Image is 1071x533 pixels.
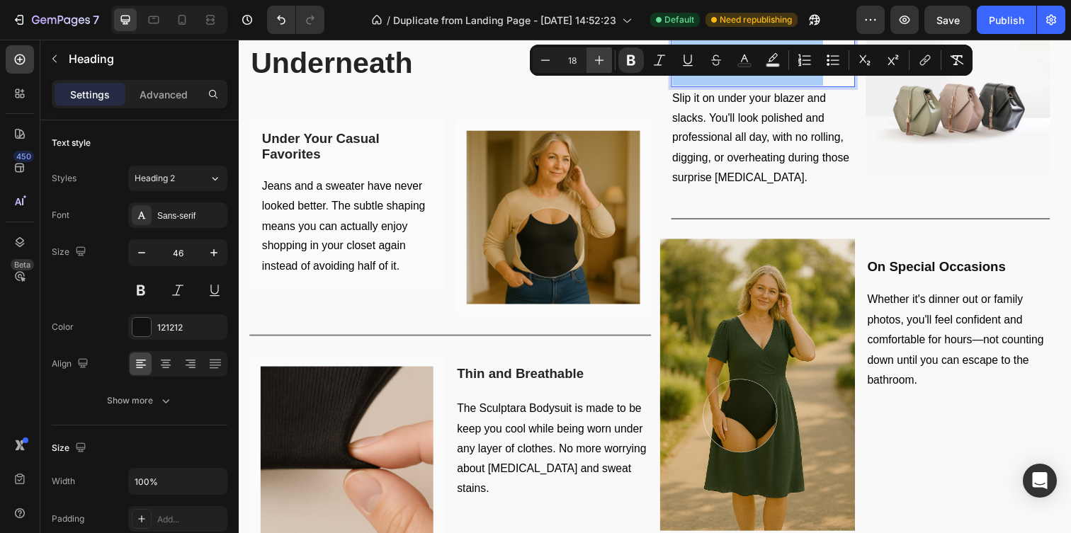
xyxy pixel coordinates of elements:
[52,137,91,149] div: Text style
[221,333,420,366] h2: Rich Text Editor. Editing area: main
[52,388,227,413] button: Show more
[157,321,224,334] div: 121212
[664,13,694,26] span: Default
[430,203,629,502] img: gempages_577474035349193619-33f10e37-16c2-48a5-b96d-9651957de8d3.png
[69,50,222,67] p: Heading
[23,93,143,124] strong: Under Your Casual Favorites
[239,40,1071,533] iframe: Design area
[222,333,352,348] strong: Thin and Breathable
[11,259,34,270] div: Beta
[640,203,839,255] h2: Rich Text Editor. Editing area: main
[222,334,419,365] p: ⁠⁠⁠⁠⁠⁠⁠
[642,224,783,239] strong: On Special Occasions
[52,475,75,488] div: Width
[157,513,224,526] div: Add...
[6,6,106,34] button: 7
[23,143,190,236] span: Jeans and a sweater have never looked better. The subtle shaping means you can actually enjoy sho...
[267,6,324,34] div: Undo/Redo
[52,172,76,185] div: Styles
[22,333,198,510] img: gempages_577474035349193619-2d7142c1-abf9-4e36-8291-99975cfd261d.png
[977,6,1036,34] button: Publish
[52,243,89,262] div: Size
[52,439,89,458] div: Size
[52,321,74,333] div: Color
[443,18,596,32] strong: Under Your Work Clothes
[443,53,623,147] span: Slip it on under your blazer and slacks. You'll look polished and professional all day, with no r...
[640,254,839,359] div: Rich Text Editor. Editing area: main
[22,93,198,127] h3: Rich Text Editor. Editing area: main
[157,210,224,222] div: Sans-serif
[989,13,1024,28] div: Publish
[52,355,91,374] div: Align
[393,13,616,28] span: Duplicate from Landing Page - [DATE] 14:52:23
[642,205,838,253] p: ⁠⁠⁠⁠⁠⁠⁠
[530,45,973,76] div: Editor contextual toolbar
[1023,464,1057,498] div: Open Intercom Messenger
[23,94,197,125] p: ⁠⁠⁠⁠⁠⁠⁠
[222,370,416,464] span: The Sculptara Bodysuit is made to be keep you cool while being worn under any layer of clothes. N...
[140,87,188,102] p: Advanced
[52,512,84,525] div: Padding
[70,87,110,102] p: Settings
[129,469,227,494] input: Auto
[441,48,629,173] div: Rich Text Editor. Editing area: main
[135,172,175,185] span: Heading 2
[232,93,409,269] img: gempages_577474035349193619-b2e1e4cd-c388-4dca-9f67-6e188e01ec9c.jpg
[387,13,390,28] span: /
[107,394,173,408] div: Show more
[720,13,792,26] span: Need republishing
[93,11,99,28] p: 7
[221,365,420,470] div: Rich Text Editor. Editing area: main
[642,259,822,353] span: Whether it's dinner out or family photos, you'll feel confident and comfortable for hours—not cou...
[936,14,960,26] span: Save
[52,209,69,222] div: Font
[924,6,971,34] button: Save
[128,166,227,191] button: Heading 2
[13,151,34,162] div: 450
[22,138,198,243] div: Rich Text Editor. Editing area: main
